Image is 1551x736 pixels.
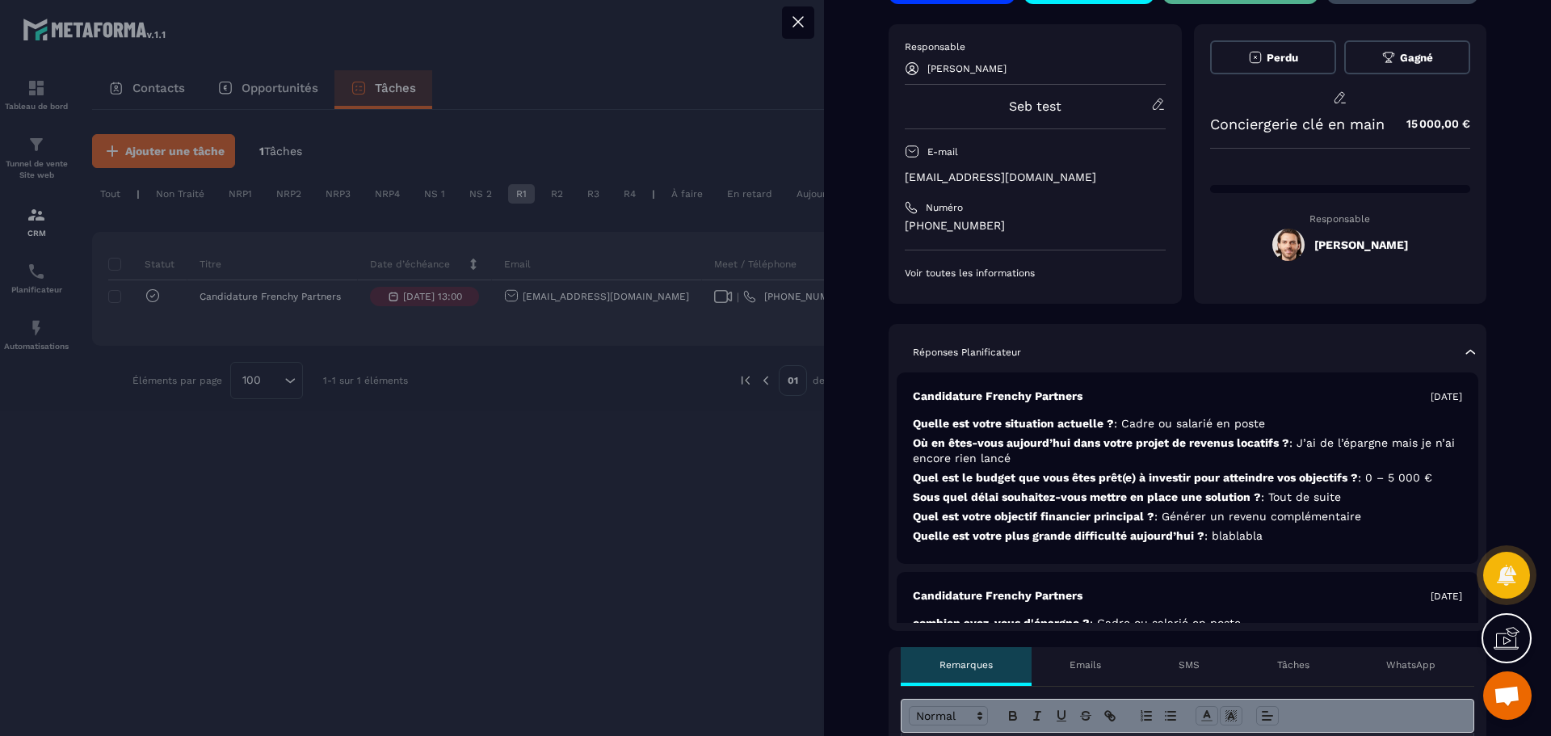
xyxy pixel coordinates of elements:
p: Remarques [939,658,993,671]
p: Conciergerie clé en main [1210,116,1385,132]
p: [PHONE_NUMBER] [905,218,1166,233]
h5: [PERSON_NAME] [1314,238,1408,251]
p: Quel est le budget que vous êtes prêt(e) à investir pour atteindre vos objectifs ? [913,470,1462,486]
span: : Tout de suite [1261,490,1341,503]
p: Responsable [905,40,1166,53]
p: Candidature Frenchy Partners [913,389,1082,404]
p: Réponses Planificateur [913,346,1021,359]
p: Voir toutes les informations [905,267,1166,280]
span: : Générer un revenu complémentaire [1154,510,1361,523]
p: Quelle est votre plus grande difficulté aujourd’hui ? [913,528,1462,544]
p: Emails [1070,658,1101,671]
span: Gagné [1400,52,1433,64]
p: [DATE] [1431,390,1462,403]
p: E-mail [927,145,958,158]
p: [EMAIL_ADDRESS][DOMAIN_NAME] [905,170,1166,185]
p: Quel est votre objectif financier principal ? [913,509,1462,524]
span: : Cadre ou salarié en poste [1090,616,1241,629]
p: Où en êtes-vous aujourd’hui dans votre projet de revenus locatifs ? [913,435,1462,466]
span: : 0 – 5 000 € [1358,471,1432,484]
p: WhatsApp [1386,658,1435,671]
p: SMS [1179,658,1200,671]
p: 15 000,00 € [1390,108,1470,140]
p: [PERSON_NAME] [927,63,1007,74]
span: : blablabla [1204,529,1263,542]
p: Responsable [1210,213,1471,225]
p: [DATE] [1431,590,1462,603]
p: Quelle est votre situation actuelle ? [913,416,1462,431]
button: Perdu [1210,40,1336,74]
p: combien avez-vous d'épargne ? [913,616,1462,631]
span: : Cadre ou salarié en poste [1114,417,1265,430]
a: Seb test [1009,99,1061,114]
span: Perdu [1267,52,1298,64]
button: Gagné [1344,40,1470,74]
div: Ouvrir le chat [1483,671,1532,720]
p: Tâches [1277,658,1309,671]
p: Numéro [926,201,963,214]
p: Candidature Frenchy Partners [913,588,1082,604]
p: Sous quel délai souhaitez-vous mettre en place une solution ? [913,490,1462,505]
